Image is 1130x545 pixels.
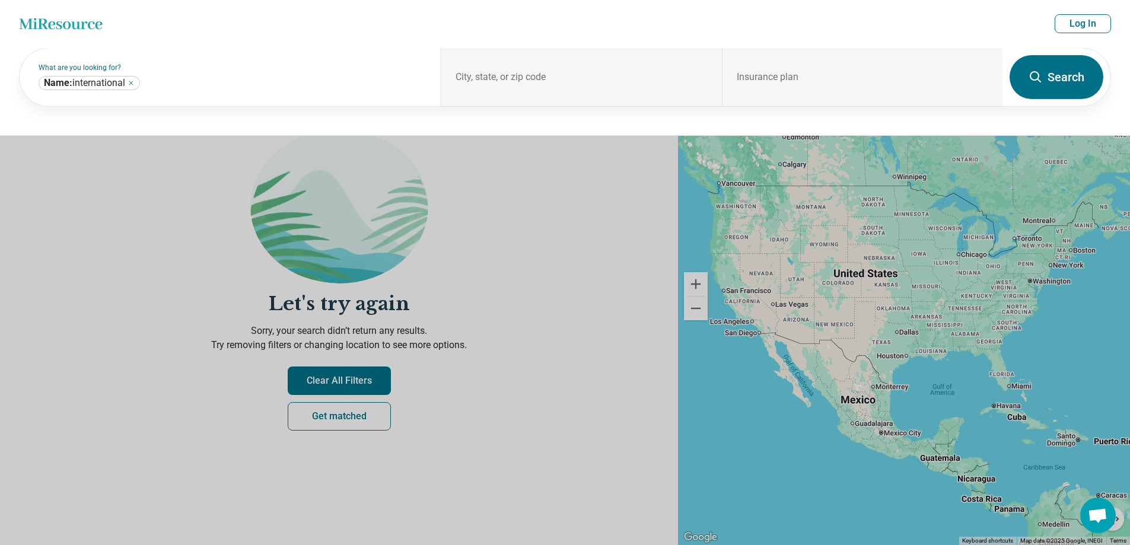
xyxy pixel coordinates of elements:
div: international [39,76,140,90]
button: Log In [1055,14,1111,33]
label: What are you looking for? [39,64,426,71]
button: international [128,79,135,87]
span: Name: [44,77,72,88]
span: international [44,77,125,89]
button: Search [1010,55,1103,99]
div: Open chat [1080,498,1116,533]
